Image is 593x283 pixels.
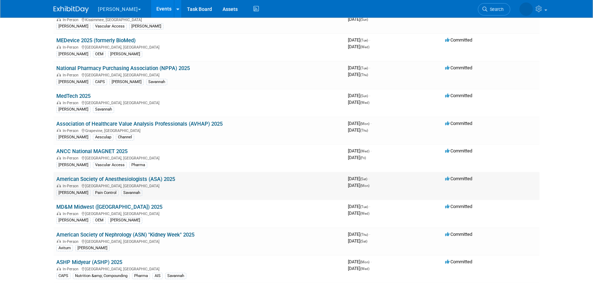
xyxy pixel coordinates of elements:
[108,217,142,224] div: [PERSON_NAME]
[348,266,369,271] span: [DATE]
[108,51,142,57] div: [PERSON_NAME]
[360,267,369,271] span: (Wed)
[121,190,142,196] div: Savannah
[56,17,342,22] div: Kissimmee, [GEOGRAPHIC_DATA]
[360,128,368,132] span: (Thu)
[56,134,90,140] div: [PERSON_NAME]
[93,23,127,30] div: Vascular Access
[56,245,73,251] div: Avitum
[93,79,107,85] div: CAPS
[56,72,342,77] div: [GEOGRAPHIC_DATA], [GEOGRAPHIC_DATA]
[56,183,342,188] div: [GEOGRAPHIC_DATA], [GEOGRAPHIC_DATA]
[360,239,367,243] span: (Sat)
[348,259,372,264] span: [DATE]
[56,106,90,113] div: [PERSON_NAME]
[93,217,106,224] div: OEM
[348,148,372,153] span: [DATE]
[348,183,369,188] span: [DATE]
[360,38,368,42] span: (Tue)
[360,205,368,209] span: (Tue)
[57,184,61,187] img: In-Person Event
[348,17,368,22] span: [DATE]
[63,184,81,188] span: In-Person
[360,233,368,237] span: (Thu)
[93,106,114,113] div: Savannah
[56,217,90,224] div: [PERSON_NAME]
[56,210,342,216] div: [GEOGRAPHIC_DATA], [GEOGRAPHIC_DATA]
[73,273,130,279] div: Nutrition &amp; Compounding
[360,18,368,21] span: (Sun)
[56,259,122,265] a: ASHP Midyear (ASHP) 2025
[369,232,370,237] span: -
[57,212,61,215] img: In-Person Event
[348,37,370,43] span: [DATE]
[360,156,366,160] span: (Fri)
[348,93,370,98] span: [DATE]
[129,162,147,168] div: Pharma
[360,212,369,215] span: (Wed)
[56,44,342,50] div: [GEOGRAPHIC_DATA], [GEOGRAPHIC_DATA]
[57,73,61,76] img: In-Person Event
[360,122,369,126] span: (Mon)
[370,259,372,264] span: -
[56,23,90,30] div: [PERSON_NAME]
[63,45,81,50] span: In-Person
[129,23,163,30] div: [PERSON_NAME]
[63,212,81,216] span: In-Person
[56,37,136,44] a: MEDevice 2025 (formerly BioMed)
[445,121,472,126] span: Committed
[57,18,61,21] img: In-Person Event
[56,148,127,155] a: ANCC National MAGNET 2025
[57,267,61,270] img: In-Person Event
[360,45,369,49] span: (Wed)
[93,162,127,168] div: Vascular Access
[348,65,370,70] span: [DATE]
[445,148,472,153] span: Committed
[360,94,368,98] span: (Sun)
[445,259,472,264] span: Committed
[56,100,342,105] div: [GEOGRAPHIC_DATA], [GEOGRAPHIC_DATA]
[57,45,61,49] img: In-Person Event
[348,204,370,209] span: [DATE]
[369,37,370,43] span: -
[348,210,369,216] span: [DATE]
[487,7,504,12] span: Search
[63,239,81,244] span: In-Person
[93,51,106,57] div: OEM
[56,204,162,210] a: MD&M Midwest ([GEOGRAPHIC_DATA]) 2025
[63,156,81,161] span: In-Person
[478,3,510,15] a: Search
[57,239,61,243] img: In-Person Event
[360,177,367,181] span: (Sat)
[445,93,472,98] span: Committed
[56,238,342,244] div: [GEOGRAPHIC_DATA], [GEOGRAPHIC_DATA]
[132,273,150,279] div: Pharma
[56,51,90,57] div: [PERSON_NAME]
[368,176,369,181] span: -
[56,273,70,279] div: CAPS
[360,184,369,188] span: (Mon)
[56,155,342,161] div: [GEOGRAPHIC_DATA], [GEOGRAPHIC_DATA]
[146,79,167,85] div: Savannah
[348,238,367,244] span: [DATE]
[56,232,194,238] a: American Society of Nephrology (ASN) "Kidney Week" 2025
[75,245,110,251] div: [PERSON_NAME]
[445,232,472,237] span: Committed
[370,148,372,153] span: -
[445,204,472,209] span: Committed
[348,44,369,49] span: [DATE]
[360,66,368,70] span: (Tue)
[54,6,89,13] img: ExhibitDay
[56,162,90,168] div: [PERSON_NAME]
[57,101,61,104] img: In-Person Event
[348,127,368,133] span: [DATE]
[56,93,90,99] a: MedTech 2025
[165,273,186,279] div: Savannah
[152,273,163,279] div: AIS
[56,176,175,182] a: American Society of Anesthesiologists (ASA) 2025
[63,128,81,133] span: In-Person
[63,73,81,77] span: In-Person
[93,190,119,196] div: Pain Control
[56,127,342,133] div: Grapevine, [GEOGRAPHIC_DATA]
[348,176,369,181] span: [DATE]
